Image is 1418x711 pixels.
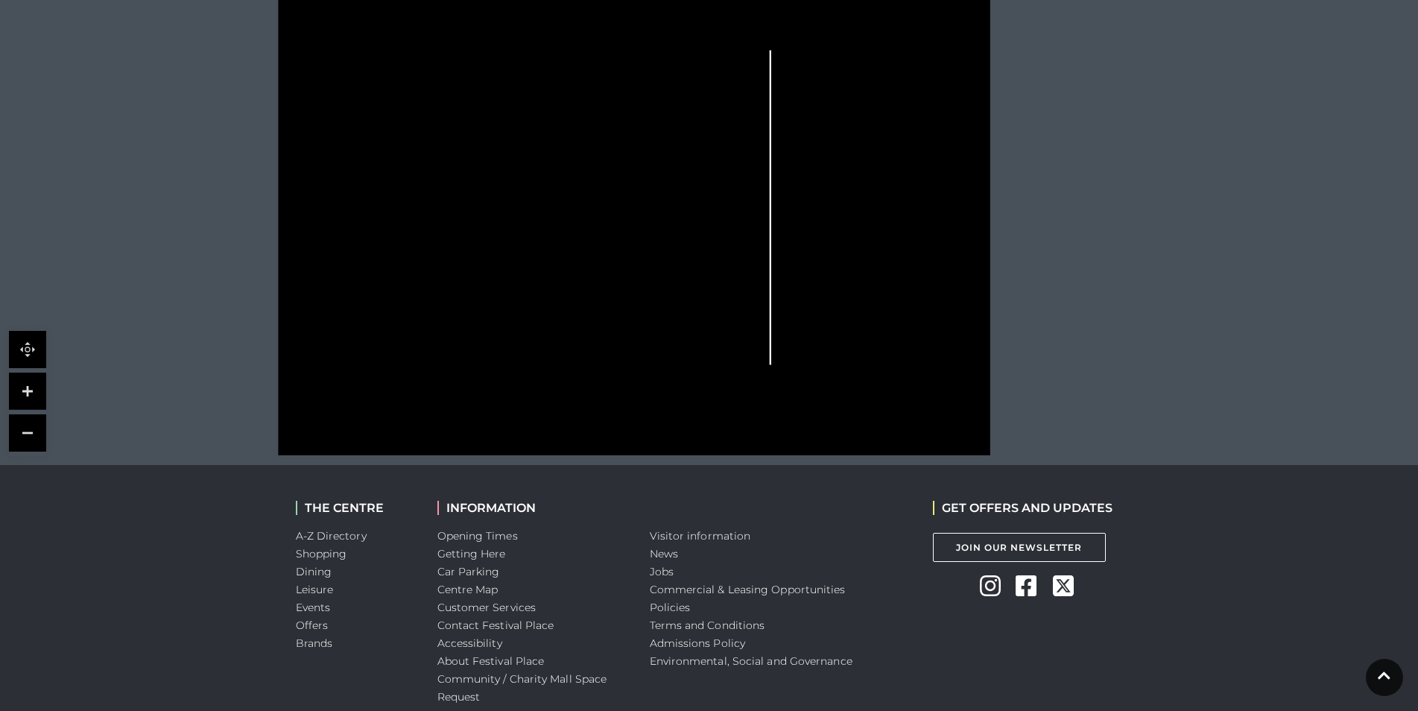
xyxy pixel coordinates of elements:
[296,636,333,650] a: Brands
[437,583,498,596] a: Centre Map
[650,654,852,668] a: Environmental, Social and Governance
[437,547,506,560] a: Getting Here
[650,529,751,543] a: Visitor information
[650,583,846,596] a: Commercial & Leasing Opportunities
[650,601,691,614] a: Policies
[296,529,367,543] a: A-Z Directory
[933,501,1112,515] h2: GET OFFERS AND UPDATES
[437,601,537,614] a: Customer Services
[437,636,502,650] a: Accessibility
[437,565,500,578] a: Car Parking
[296,619,329,632] a: Offers
[933,533,1106,562] a: Join Our Newsletter
[296,565,332,578] a: Dining
[296,501,415,515] h2: THE CENTRE
[437,501,627,515] h2: INFORMATION
[437,654,545,668] a: About Festival Place
[650,565,674,578] a: Jobs
[650,636,746,650] a: Admissions Policy
[437,529,518,543] a: Opening Times
[296,547,347,560] a: Shopping
[296,601,331,614] a: Events
[437,672,607,704] a: Community / Charity Mall Space Request
[296,583,334,596] a: Leisure
[650,547,678,560] a: News
[650,619,765,632] a: Terms and Conditions
[437,619,554,632] a: Contact Festival Place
